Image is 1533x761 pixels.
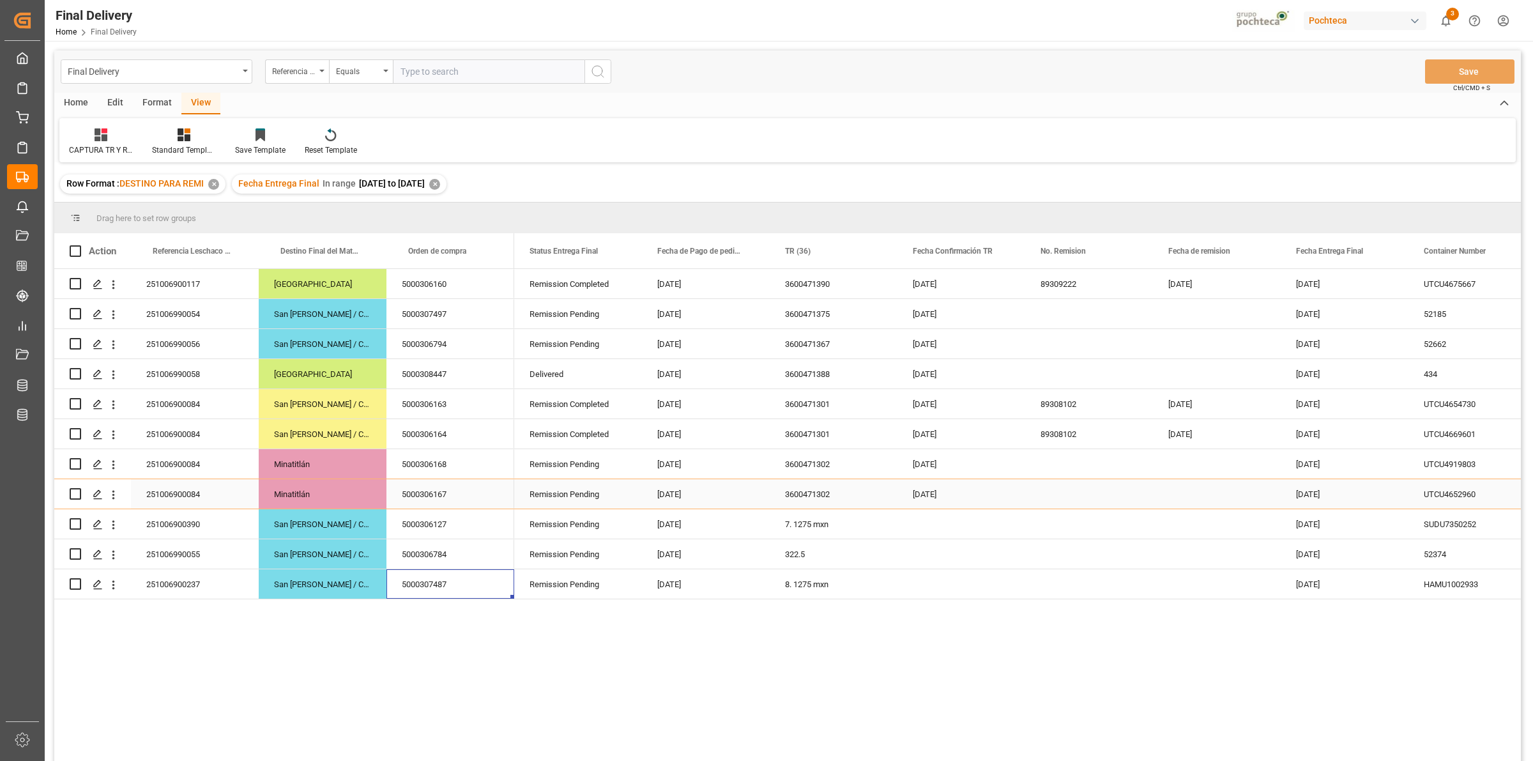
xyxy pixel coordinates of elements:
[1025,389,1153,419] div: 89308102
[68,63,238,79] div: Final Delivery
[336,63,379,77] div: Equals
[514,329,642,358] div: Remission Pending
[272,63,316,77] div: Referencia Leschaco (Impo)
[131,329,259,358] div: 251006990056
[642,329,770,358] div: [DATE]
[897,449,1025,479] div: [DATE]
[61,59,252,84] button: open menu
[305,144,357,156] div: Reset Template
[54,299,514,329] div: Press SPACE to select this row.
[259,389,386,419] div: San [PERSON_NAME] / CDMX
[913,247,993,256] span: Fecha Confirmación TR
[54,389,514,419] div: Press SPACE to select this row.
[642,389,770,419] div: [DATE]
[642,509,770,539] div: [DATE]
[54,509,514,539] div: Press SPACE to select this row.
[56,27,77,36] a: Home
[770,569,897,599] div: 8. 1275 mxn
[1281,419,1408,449] div: [DATE]
[386,539,514,569] div: 5000306784
[1281,509,1408,539] div: [DATE]
[408,247,466,256] span: Orden de compra
[1281,359,1408,388] div: [DATE]
[54,93,98,114] div: Home
[54,479,514,509] div: Press SPACE to select this row.
[280,247,360,256] span: Destino Final del Material
[208,179,219,190] div: ✕
[1281,269,1408,298] div: [DATE]
[1304,12,1426,30] div: Pochteca
[359,178,425,188] span: [DATE] to [DATE]
[1281,329,1408,358] div: [DATE]
[897,329,1025,358] div: [DATE]
[259,509,386,539] div: San [PERSON_NAME] / CDMX
[1153,419,1281,449] div: [DATE]
[514,359,642,388] div: Delivered
[131,569,259,599] div: 251006900237
[897,389,1025,419] div: [DATE]
[642,359,770,388] div: [DATE]
[259,419,386,449] div: San [PERSON_NAME] / CDMX
[514,449,642,479] div: Remission Pending
[323,178,356,188] span: In range
[897,359,1025,388] div: [DATE]
[770,479,897,509] div: 3600471302
[329,59,393,84] button: open menu
[770,269,897,298] div: 3600471390
[386,299,514,328] div: 5000307497
[1025,269,1153,298] div: 89309222
[1304,8,1431,33] button: Pochteca
[386,389,514,419] div: 5000306163
[1168,247,1230,256] span: Fecha de remision
[69,144,133,156] div: CAPTURA TR Y RETRASO CON ENTREGA Y SUCURSAL
[386,269,514,298] div: 5000306160
[514,269,642,298] div: Remission Completed
[54,359,514,389] div: Press SPACE to select this row.
[66,178,119,188] span: Row Format :
[1025,419,1153,449] div: 89308102
[89,245,116,257] div: Action
[1281,479,1408,509] div: [DATE]
[54,569,514,599] div: Press SPACE to select this row.
[259,269,386,298] div: [GEOGRAPHIC_DATA]
[642,569,770,599] div: [DATE]
[785,247,811,256] span: TR (36)
[265,59,329,84] button: open menu
[1281,569,1408,599] div: [DATE]
[54,449,514,479] div: Press SPACE to select this row.
[131,479,259,509] div: 251006900084
[770,419,897,449] div: 3600471301
[133,93,181,114] div: Format
[1425,59,1514,84] button: Save
[1281,539,1408,569] div: [DATE]
[429,179,440,190] div: ✕
[259,299,386,328] div: San [PERSON_NAME] / CDMX
[514,509,642,539] div: Remission Pending
[1431,6,1460,35] button: show 3 new notifications
[386,449,514,479] div: 5000306168
[56,6,137,25] div: Final Delivery
[897,299,1025,328] div: [DATE]
[897,479,1025,509] div: [DATE]
[181,93,220,114] div: View
[642,539,770,569] div: [DATE]
[259,479,386,509] div: Minatitlán
[642,419,770,449] div: [DATE]
[96,213,196,223] span: Drag here to set row groups
[386,359,514,388] div: 5000308447
[897,419,1025,449] div: [DATE]
[642,479,770,509] div: [DATE]
[514,299,642,328] div: Remission Pending
[1446,8,1459,20] span: 3
[54,539,514,569] div: Press SPACE to select this row.
[514,419,642,449] div: Remission Completed
[1453,83,1490,93] span: Ctrl/CMD + S
[1281,389,1408,419] div: [DATE]
[1296,247,1363,256] span: Fecha Entrega Final
[259,329,386,358] div: San [PERSON_NAME] / CDMX
[1041,247,1086,256] span: No. Remision
[530,247,598,256] span: Status Entrega Final
[54,419,514,449] div: Press SPACE to select this row.
[642,449,770,479] div: [DATE]
[238,178,319,188] span: Fecha Entrega Final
